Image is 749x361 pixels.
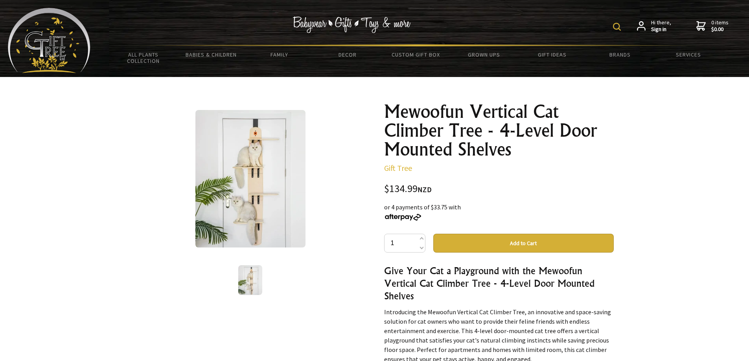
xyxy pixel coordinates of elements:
span: Hi there, [651,19,671,33]
a: Family [245,46,313,63]
strong: Sign in [651,26,671,33]
a: Gift Ideas [518,46,586,63]
a: Babies & Children [177,46,245,63]
h1: Mewoofun Vertical Cat Climber Tree - 4-Level Door Mounted Shelves [384,102,614,159]
img: product search [613,23,621,31]
a: Gift Tree [384,163,412,173]
img: Mewoofun Vertical Cat Climber Tree - 4-Level Door Mounted Shelves [238,265,262,295]
a: Brands [586,46,654,63]
a: Grown Ups [450,46,518,63]
img: Babywear - Gifts - Toys & more [293,16,411,33]
img: Babyware - Gifts - Toys and more... [8,8,90,73]
strong: $0.00 [711,26,729,33]
span: 0 items [711,19,729,33]
a: 0 items$0.00 [696,19,729,33]
span: NZD [418,185,432,194]
a: Custom Gift Box [382,46,450,63]
a: Services [654,46,722,63]
img: Mewoofun Vertical Cat Climber Tree - 4-Level Door Mounted Shelves [195,110,305,247]
a: Decor [313,46,381,63]
h3: Give Your Cat a Playground with the Mewoofun Vertical Cat Climber Tree - 4-Level Door Mounted She... [384,264,614,302]
img: Afterpay [384,214,422,221]
a: All Plants Collection [109,46,177,69]
button: Add to Cart [433,234,614,253]
div: or 4 payments of $33.75 with [384,202,614,221]
a: Hi there,Sign in [637,19,671,33]
div: $134.99 [384,184,614,194]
